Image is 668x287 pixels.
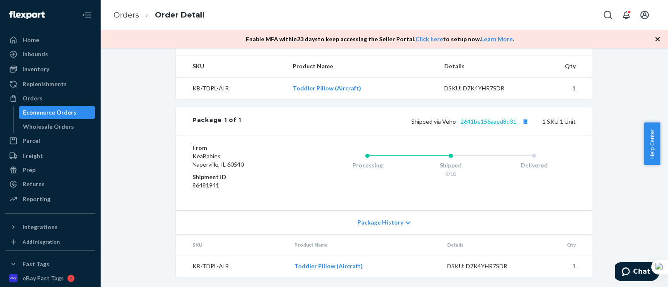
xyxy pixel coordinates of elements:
[288,235,441,255] th: Product Name
[440,235,532,255] th: Details
[5,192,95,206] a: Reporting
[438,55,529,77] th: Details
[192,144,292,152] dt: From
[23,65,49,73] div: Inventory
[636,7,653,23] button: Open account menu
[176,235,288,255] th: SKU
[155,10,205,20] a: Order Detail
[5,272,95,285] a: eBay Fast Tags
[5,92,95,105] a: Orders
[444,84,523,92] div: DSKU: D7K4YHR7SDR
[9,11,45,19] img: Flexport logo
[461,118,516,125] a: 2641be156aaed8d31
[23,80,67,88] div: Replenishments
[5,177,95,191] a: Returns
[492,161,576,170] div: Delivered
[23,122,74,131] div: Wholesale Orders
[107,3,211,27] ol: breadcrumbs
[23,274,64,282] div: eBay Fast Tags
[520,116,531,127] button: Copy tracking number
[409,161,493,170] div: Shipped
[23,260,49,268] div: Fast Tags
[411,118,531,125] span: Shipped via Veho
[5,257,95,271] button: Fast Tags
[529,77,592,100] td: 1
[23,223,58,231] div: Integrations
[19,120,96,133] a: Wholesale Orders
[532,235,592,255] th: Qty
[618,7,635,23] button: Open notifications
[5,62,95,76] a: Inventory
[415,35,443,42] a: Click here
[78,7,95,23] button: Close Navigation
[409,170,493,177] div: 9/18
[5,77,95,91] a: Replenishments
[192,152,244,168] span: KeaBabies Naperville, IL 60540
[447,262,526,270] div: DSKU: D7K4YHR7SDR
[192,116,241,127] div: Package 1 of 1
[23,166,35,174] div: Prep
[293,85,361,92] a: Toddler Pillow (Aircraft)
[23,238,60,245] div: Add Integration
[5,149,95,162] a: Freight
[176,55,286,77] th: SKU
[286,55,437,77] th: Product Name
[23,94,43,102] div: Orders
[357,218,403,227] span: Package History
[5,33,95,47] a: Home
[5,134,95,147] a: Parcel
[23,137,40,145] div: Parcel
[176,77,286,100] td: KB-TDPL-AIR
[481,35,513,42] a: Learn More
[615,262,660,283] iframe: Opens a widget where you can chat to one of our agents
[532,255,592,277] td: 1
[192,173,292,181] dt: Shipment ID
[192,181,292,190] dd: 86481941
[23,152,43,160] div: Freight
[529,55,592,77] th: Qty
[5,237,95,247] a: Add Integration
[176,255,288,277] td: KB-TDPL-AIR
[600,7,616,23] button: Open Search Box
[114,10,139,20] a: Orders
[23,195,51,203] div: Reporting
[5,163,95,177] a: Prep
[241,116,576,127] div: 1 SKU 1 Unit
[644,122,660,165] button: Help Center
[23,108,76,117] div: Ecommerce Orders
[246,35,514,43] p: Enable MFA within 23 days to keep accessing the Seller Portal. to setup now. .
[326,161,409,170] div: Processing
[5,47,95,61] a: Inbounds
[23,180,45,188] div: Returns
[23,36,39,44] div: Home
[5,220,95,234] button: Integrations
[23,50,48,58] div: Inbounds
[294,262,363,270] a: Toddler Pillow (Aircraft)
[19,106,96,119] a: Ecommerce Orders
